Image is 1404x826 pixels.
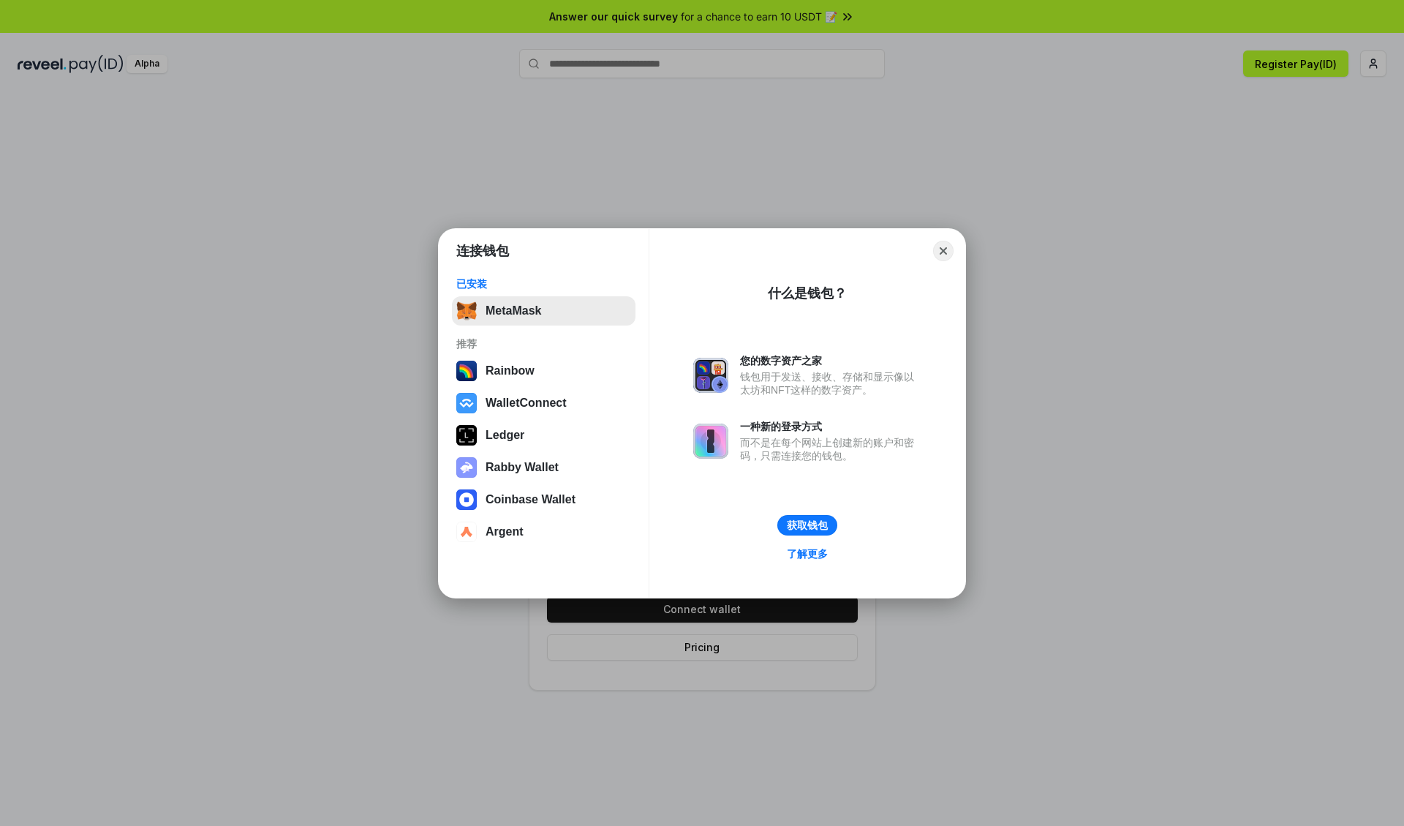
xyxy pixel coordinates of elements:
[486,429,524,442] div: Ledger
[456,277,631,290] div: 已安装
[768,285,847,302] div: 什么是钱包？
[486,304,541,318] div: MetaMask
[740,370,921,397] div: 钱包用于发送、接收、存储和显示像以太坊和NFT这样的数字资产。
[456,457,477,478] img: svg+xml,%3Csvg%20xmlns%3D%22http%3A%2F%2Fwww.w3.org%2F2000%2Fsvg%22%20fill%3D%22none%22%20viewBox...
[740,354,921,367] div: 您的数字资产之家
[456,489,477,510] img: svg+xml,%3Csvg%20width%3D%2228%22%20height%3D%2228%22%20viewBox%3D%220%200%2028%2028%22%20fill%3D...
[693,358,728,393] img: svg+xml,%3Csvg%20xmlns%3D%22http%3A%2F%2Fwww.w3.org%2F2000%2Fsvg%22%20fill%3D%22none%22%20viewBox...
[452,517,635,547] button: Argent
[452,453,635,482] button: Rabby Wallet
[486,525,524,538] div: Argent
[456,242,509,260] h1: 连接钱包
[456,522,477,542] img: svg+xml,%3Csvg%20width%3D%2228%22%20height%3D%2228%22%20viewBox%3D%220%200%2028%2028%22%20fill%3D...
[933,241,954,261] button: Close
[787,519,828,532] div: 获取钱包
[452,421,635,450] button: Ledger
[777,515,837,536] button: 获取钱包
[452,485,635,514] button: Coinbase Wallet
[740,420,921,433] div: 一种新的登录方式
[456,337,631,350] div: 推荐
[693,424,728,459] img: svg+xml,%3Csvg%20xmlns%3D%22http%3A%2F%2Fwww.w3.org%2F2000%2Fsvg%22%20fill%3D%22none%22%20viewBox...
[456,425,477,446] img: svg+xml,%3Csvg%20xmlns%3D%22http%3A%2F%2Fwww.w3.org%2F2000%2Fsvg%22%20width%3D%2228%22%20height%3...
[778,544,837,563] a: 了解更多
[486,461,559,474] div: Rabby Wallet
[456,393,477,413] img: svg+xml,%3Csvg%20width%3D%2228%22%20height%3D%2228%22%20viewBox%3D%220%200%2028%2028%22%20fill%3D...
[452,388,635,418] button: WalletConnect
[456,361,477,381] img: svg+xml,%3Csvg%20width%3D%22120%22%20height%3D%22120%22%20viewBox%3D%220%200%20120%20120%22%20fil...
[452,296,635,326] button: MetaMask
[787,547,828,560] div: 了解更多
[740,436,921,462] div: 而不是在每个网站上创建新的账户和密码，只需连接您的钱包。
[452,356,635,386] button: Rainbow
[486,397,567,410] div: WalletConnect
[486,493,575,506] div: Coinbase Wallet
[486,364,535,378] div: Rainbow
[456,301,477,321] img: svg+xml,%3Csvg%20fill%3D%22none%22%20height%3D%2233%22%20viewBox%3D%220%200%2035%2033%22%20width%...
